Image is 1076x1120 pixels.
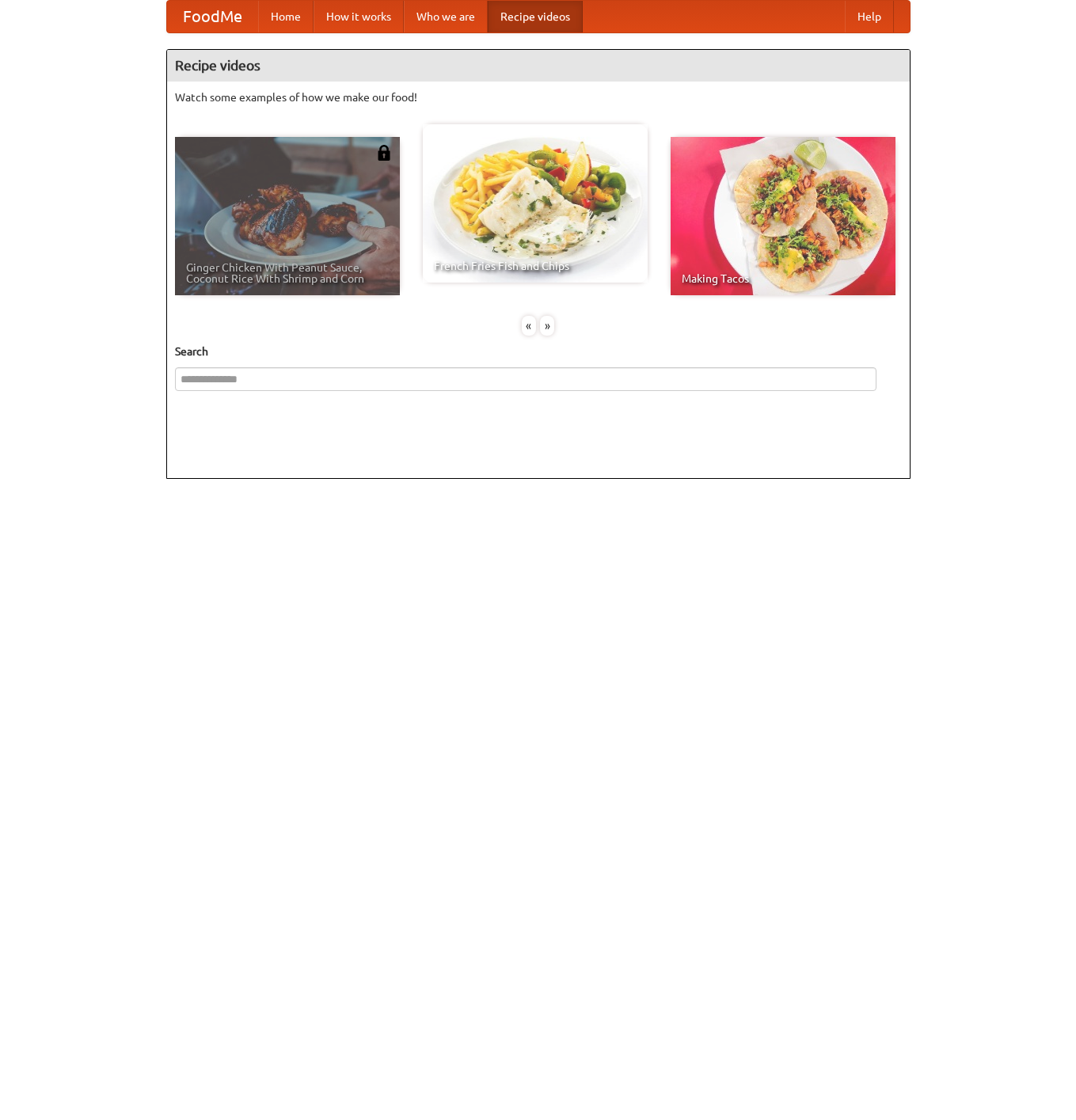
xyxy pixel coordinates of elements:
[540,316,554,336] div: »
[376,145,392,161] img: 483408.png
[434,260,637,271] span: French Fries Fish and Chips
[167,1,258,32] a: FoodMe
[423,124,648,283] a: French Fries Fish and Chips
[175,89,902,105] p: Watch some examples of how we make our food!
[314,1,404,32] a: How it works
[845,1,894,32] a: Help
[404,1,488,32] a: Who we are
[488,1,583,32] a: Recipe videos
[175,344,902,359] h5: Search
[671,137,895,295] a: Making Tacos
[167,50,910,82] h4: Recipe videos
[258,1,314,32] a: Home
[682,273,884,284] span: Making Tacos
[522,316,536,336] div: «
